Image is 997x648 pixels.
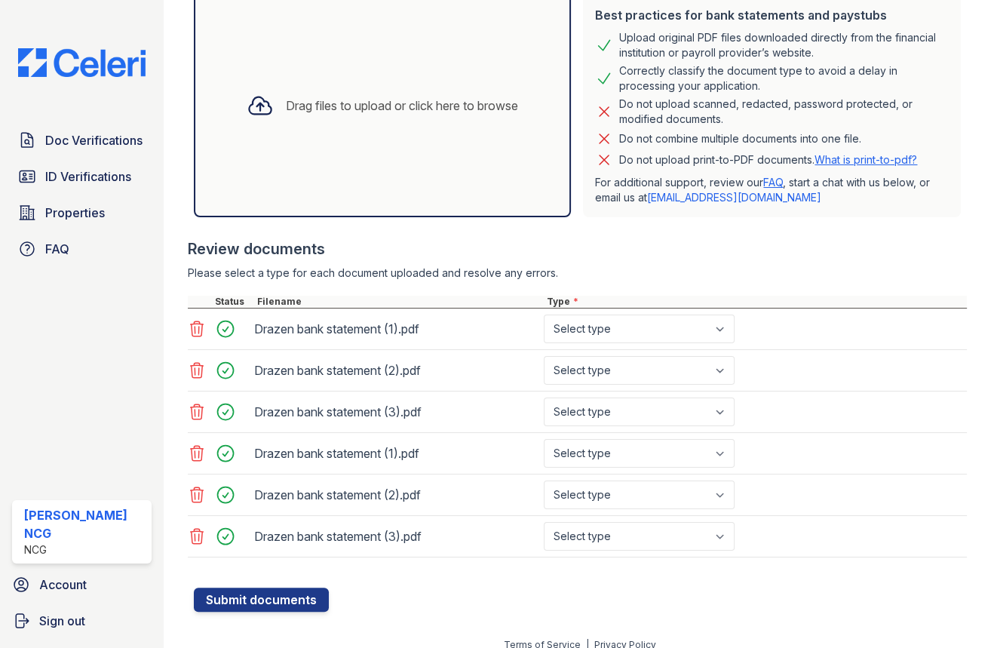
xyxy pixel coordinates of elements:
[12,198,152,228] a: Properties
[6,606,158,636] a: Sign out
[595,175,949,205] p: For additional support, review our , start a chat with us below, or email us at
[254,441,538,465] div: Drazen bank statement (1).pdf
[45,240,69,258] span: FAQ
[6,48,158,77] img: CE_Logo_Blue-a8612792a0a2168367f1c8372b55b34899dd931a85d93a1a3d3e32e68fde9ad4.png
[12,161,152,192] a: ID Verifications
[254,524,538,548] div: Drazen bank statement (3).pdf
[188,266,968,281] div: Please select a type for each document uploaded and resolve any errors.
[12,234,152,264] a: FAQ
[254,358,538,382] div: Drazen bank statement (2).pdf
[254,296,544,308] div: Filename
[619,30,949,60] div: Upload original PDF files downloaded directly from the financial institution or payroll provider’...
[12,125,152,155] a: Doc Verifications
[39,612,85,630] span: Sign out
[619,130,861,148] div: Do not combine multiple documents into one file.
[814,153,917,166] a: What is print-to-pdf?
[194,588,329,612] button: Submit documents
[39,576,87,594] span: Account
[619,97,949,127] div: Do not upload scanned, redacted, password protected, or modified documents.
[45,131,143,149] span: Doc Verifications
[254,317,538,341] div: Drazen bank statement (1).pdf
[595,6,949,24] div: Best practices for bank statements and paystubs
[24,542,146,557] div: NCG
[544,296,968,308] div: Type
[24,506,146,542] div: [PERSON_NAME] NCG
[188,238,968,260] div: Review documents
[212,296,254,308] div: Status
[6,570,158,600] a: Account
[763,176,783,189] a: FAQ
[254,400,538,424] div: Drazen bank statement (3).pdf
[254,483,538,507] div: Drazen bank statement (2).pdf
[45,167,131,186] span: ID Verifications
[647,191,821,204] a: [EMAIL_ADDRESS][DOMAIN_NAME]
[286,97,518,115] div: Drag files to upload or click here to browse
[619,63,949,94] div: Correctly classify the document type to avoid a delay in processing your application.
[45,204,105,222] span: Properties
[619,152,917,167] p: Do not upload print-to-PDF documents.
